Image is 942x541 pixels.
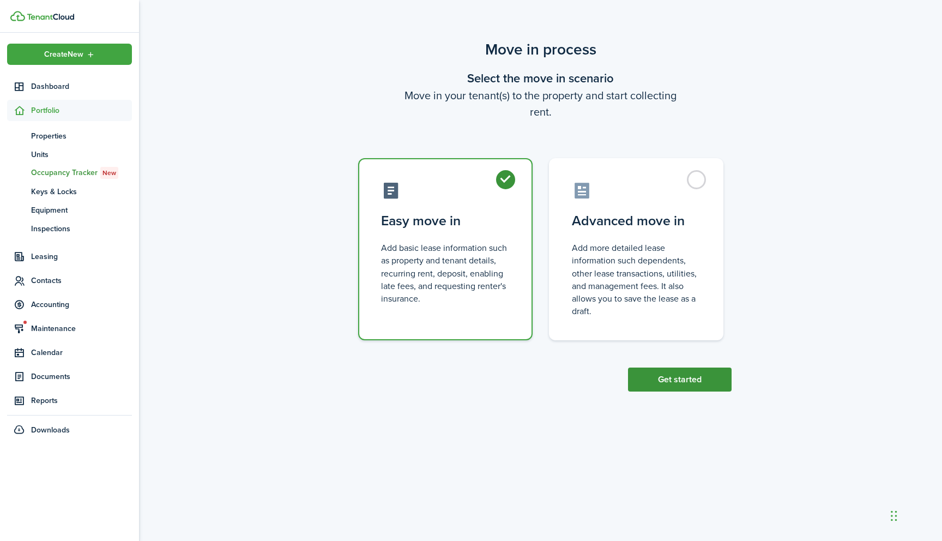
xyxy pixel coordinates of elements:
[7,145,132,164] a: Units
[350,69,732,87] wizard-step-header-title: Select the move in scenario
[7,201,132,219] a: Equipment
[7,127,132,145] a: Properties
[31,130,132,142] span: Properties
[572,211,701,231] control-radio-card-title: Advanced move in
[7,219,132,238] a: Inspections
[31,149,132,160] span: Units
[31,205,132,216] span: Equipment
[31,186,132,197] span: Keys & Locks
[31,347,132,358] span: Calendar
[44,51,83,58] span: Create New
[31,167,132,179] span: Occupancy Tracker
[381,211,510,231] control-radio-card-title: Easy move in
[31,275,132,286] span: Contacts
[7,76,132,97] a: Dashboard
[350,38,732,61] scenario-title: Move in process
[628,368,732,392] button: Get started
[27,14,74,20] img: TenantCloud
[31,424,70,436] span: Downloads
[7,390,132,411] a: Reports
[7,44,132,65] button: Open menu
[891,500,897,532] div: Drag
[31,251,132,262] span: Leasing
[350,87,732,120] wizard-step-header-description: Move in your tenant(s) to the property and start collecting rent.
[102,168,116,178] span: New
[572,242,701,317] control-radio-card-description: Add more detailed lease information such dependents, other lease transactions, utilities, and man...
[7,164,132,182] a: Occupancy TrackerNew
[31,299,132,310] span: Accounting
[887,489,942,541] iframe: Chat Widget
[7,182,132,201] a: Keys & Locks
[31,223,132,235] span: Inspections
[31,371,132,382] span: Documents
[31,81,132,92] span: Dashboard
[31,105,132,116] span: Portfolio
[10,11,25,21] img: TenantCloud
[381,242,510,305] control-radio-card-description: Add basic lease information such as property and tenant details, recurring rent, deposit, enablin...
[31,323,132,334] span: Maintenance
[31,395,132,406] span: Reports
